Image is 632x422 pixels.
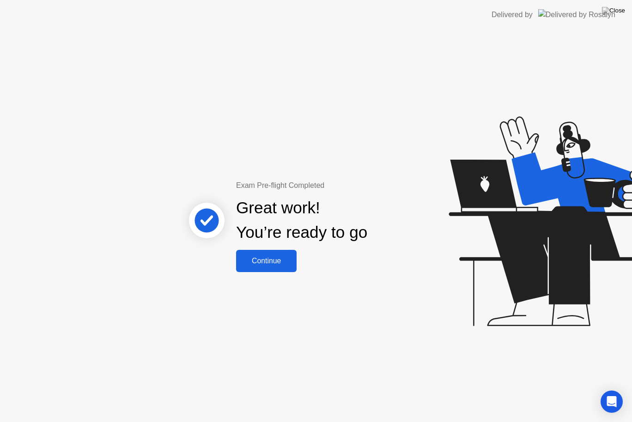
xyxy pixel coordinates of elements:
img: Delivered by Rosalyn [538,9,615,20]
div: Open Intercom Messenger [601,391,623,413]
div: Continue [239,257,294,265]
button: Continue [236,250,297,272]
div: Delivered by [492,9,533,20]
div: Exam Pre-flight Completed [236,180,427,191]
div: Great work! You’re ready to go [236,196,367,245]
img: Close [602,7,625,14]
